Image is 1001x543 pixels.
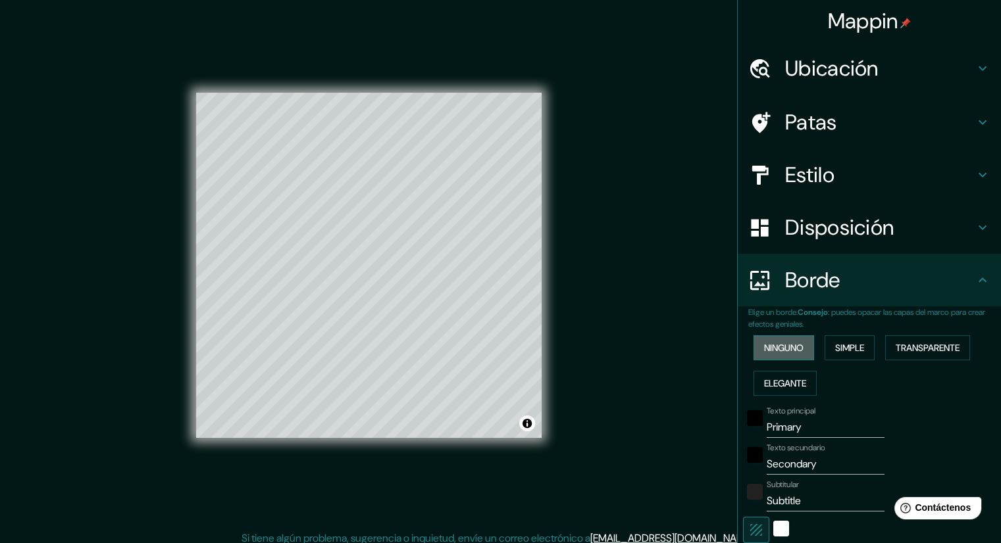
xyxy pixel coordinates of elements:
div: Ubicación [738,42,1001,95]
div: Patas [738,96,1001,149]
font: Borde [785,266,840,294]
button: color-222222 [747,484,763,500]
button: negro [747,410,763,426]
font: Simple [835,342,864,354]
font: Texto principal [767,406,815,416]
button: Transparente [885,335,970,360]
font: Transparente [896,342,960,354]
font: Ninguno [764,342,804,354]
font: Ubicación [785,55,879,82]
div: Borde [738,254,1001,306]
div: Disposición [738,201,1001,254]
div: Estilo [738,149,1001,201]
font: Disposición [785,214,894,241]
button: Ninguno [754,335,814,360]
font: Elige un borde. [748,307,798,318]
button: Simple [825,335,875,360]
font: Elegante [764,377,806,389]
button: Activar o desactivar atribución [519,415,535,431]
font: : puedes opacar las capas del marco para crear efectos geniales. [748,307,985,329]
font: Patas [785,108,837,136]
img: pin-icon.png [900,18,911,28]
button: Elegante [754,371,817,396]
font: Texto secundario [767,442,825,453]
button: blanco [773,521,789,536]
font: Estilo [785,161,834,189]
font: Mappin [828,7,898,35]
iframe: Lanzador de widgets de ayuda [884,492,987,529]
button: negro [747,447,763,463]
font: Subtitular [767,479,799,490]
font: Consejo [798,307,828,318]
